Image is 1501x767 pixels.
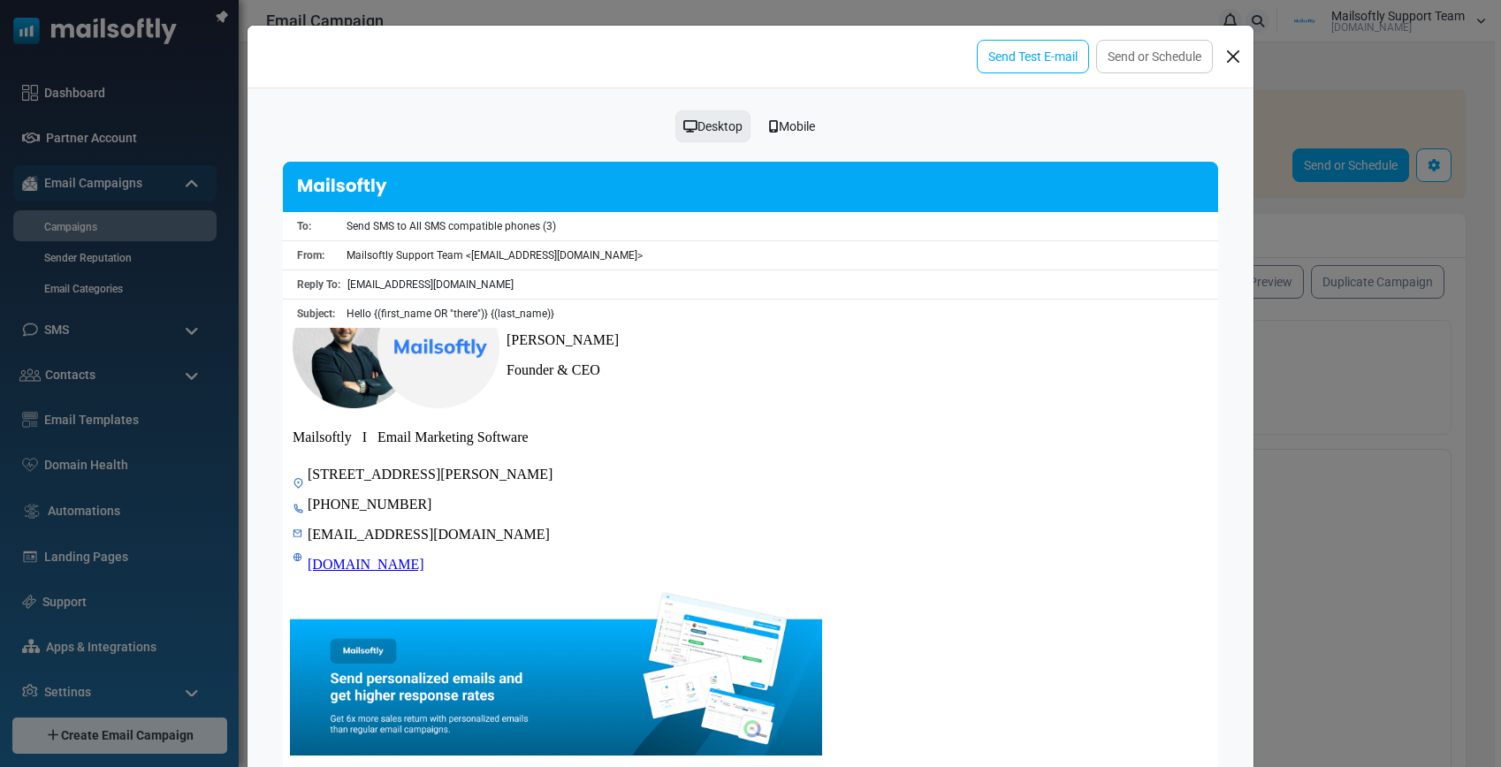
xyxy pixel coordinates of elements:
div: Subject: [283,303,339,324]
p: Mailsoftly I Email Marketing Software [10,102,246,118]
div: Reply To: [283,274,340,295]
p: [PERSON_NAME] [224,4,336,20]
a: Send Test E-mail [977,40,1089,73]
span: Send SMS to All SMS compatible phones (3) [347,220,556,232]
button: Close [1220,43,1246,70]
div: Mailsoftly Support Team < [EMAIL_ADDRESS][DOMAIN_NAME] > [339,245,1218,266]
div: [EMAIL_ADDRESS][DOMAIN_NAME] [340,274,1218,295]
h6: Preview [262,46,313,67]
div: To: [283,216,339,237]
a: [DOMAIN_NAME] [25,229,141,244]
a: [EMAIL_ADDRESS][DOMAIN_NAME] [25,199,267,214]
div: Mobile [758,110,827,143]
div: Desktop [675,110,750,142]
a: Send or Schedule [1096,40,1213,73]
div: From: [283,245,339,266]
p: Founder & CEO [224,34,336,50]
p: [PHONE_NUMBER] [25,169,270,185]
p: [STREET_ADDRESS][PERSON_NAME] [25,139,270,155]
div: Hello {(first_name OR "there")} {(last_name)} [339,303,1218,324]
